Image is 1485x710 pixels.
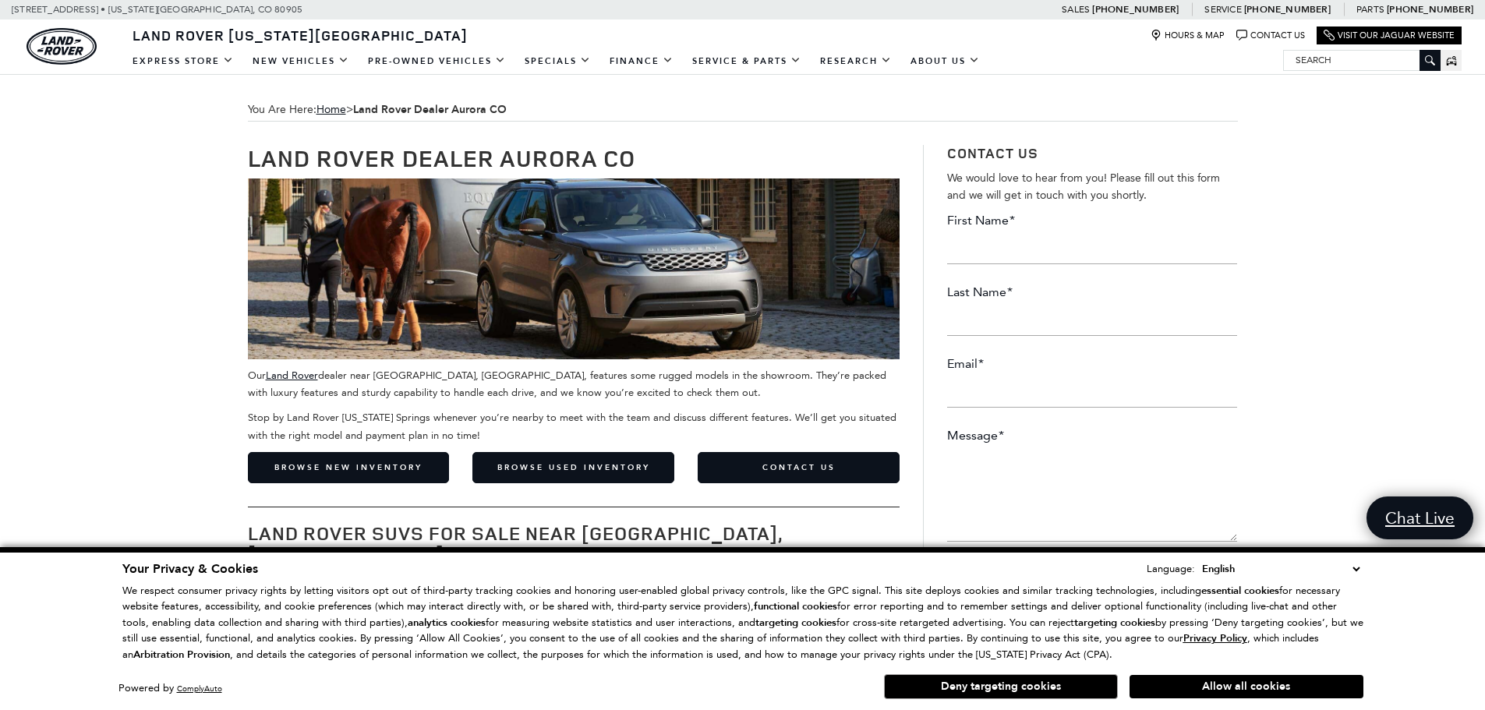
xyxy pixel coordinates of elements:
[353,102,507,117] strong: Land Rover Dealer Aurora CO
[118,684,222,694] div: Powered by
[248,452,450,483] a: Browse New Inventory
[698,452,900,483] a: Contact Us
[243,48,359,75] a: New Vehicles
[811,48,901,75] a: Research
[27,28,97,65] a: land-rover
[947,284,1013,301] label: Last Name
[1147,563,1195,574] div: Language:
[1074,616,1155,630] strong: targeting cookies
[1236,30,1305,41] a: Contact Us
[122,560,258,578] span: Your Privacy & Cookies
[177,684,222,694] a: ComplyAuto
[1387,3,1473,16] a: [PHONE_NUMBER]
[683,48,811,75] a: Service & Parts
[754,599,837,613] strong: functional cookies
[248,409,900,443] p: Stop by Land Rover [US_STATE] Springs whenever you’re nearby to meet with the team and discuss di...
[1324,30,1455,41] a: Visit Our Jaguar Website
[600,48,683,75] a: Finance
[133,26,468,44] span: Land Rover [US_STATE][GEOGRAPHIC_DATA]
[1183,631,1247,645] u: Privacy Policy
[1062,4,1090,15] span: Sales
[1151,30,1225,41] a: Hours & Map
[901,48,989,75] a: About Us
[1092,3,1179,16] a: [PHONE_NUMBER]
[947,355,984,373] label: Email
[1130,675,1363,698] button: Allow all cookies
[1284,51,1440,69] input: Search
[947,212,1015,229] label: First Name
[248,523,900,564] h2: Land Rover SUVs for Sale near [GEOGRAPHIC_DATA], [GEOGRAPHIC_DATA]
[1356,4,1384,15] span: Parts
[472,452,674,483] a: Browse Used Inventory
[248,98,1238,122] span: You Are Here:
[316,103,507,116] span: >
[122,583,1363,663] p: We respect consumer privacy rights by letting visitors opt out of third-party tracking cookies an...
[316,103,346,116] a: Home
[1183,632,1247,644] a: Privacy Policy
[123,48,243,75] a: EXPRESS STORE
[1367,496,1473,539] a: Chat Live
[884,674,1118,699] button: Deny targeting cookies
[27,28,97,65] img: Land Rover
[755,616,836,630] strong: targeting cookies
[248,367,900,401] p: Our dealer near [GEOGRAPHIC_DATA], [GEOGRAPHIC_DATA], features some rugged models in the showroom...
[248,98,1238,122] div: Breadcrumbs
[133,648,230,662] strong: Arbitration Provision
[1198,560,1363,578] select: Language Select
[1201,584,1279,598] strong: essential cookies
[248,145,900,171] h1: Land Rover Dealer Aurora CO
[248,178,900,359] img: Land Rover Discovery Towing
[408,616,486,630] strong: analytics cookies
[123,26,477,44] a: Land Rover [US_STATE][GEOGRAPHIC_DATA]
[359,48,515,75] a: Pre-Owned Vehicles
[1244,3,1331,16] a: [PHONE_NUMBER]
[12,4,302,15] a: [STREET_ADDRESS] • [US_STATE][GEOGRAPHIC_DATA], CO 80905
[1204,4,1241,15] span: Service
[1377,507,1462,528] span: Chat Live
[947,427,1004,444] label: Message
[947,145,1237,162] h3: Contact Us
[266,369,318,381] a: Land Rover
[947,171,1220,202] span: We would love to hear from you! Please fill out this form and we will get in touch with you shortly.
[515,48,600,75] a: Specials
[123,48,989,75] nav: Main Navigation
